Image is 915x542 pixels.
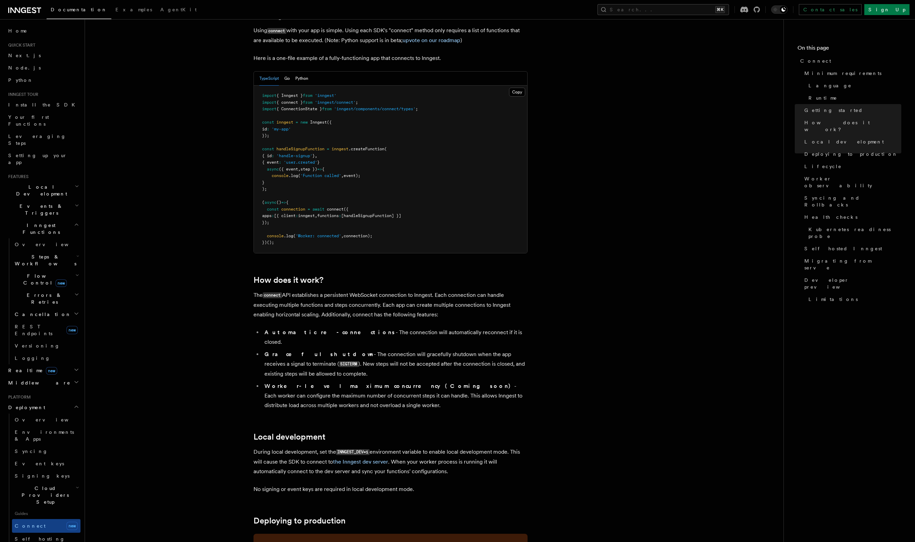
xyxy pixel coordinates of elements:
[276,200,281,205] span: ()
[804,70,881,77] span: Minimum requirements
[262,187,267,191] span: );
[5,238,81,364] div: Inngest Functions
[333,458,388,465] a: the Inngest dev server
[262,220,269,225] span: });
[12,311,71,318] span: Cancellation
[12,270,81,289] button: Flow Controlnew
[804,119,901,133] span: How does it work?
[262,240,274,245] span: })();
[254,516,346,526] a: Deploying to production
[15,473,70,479] span: Signing keys
[15,242,85,247] span: Overview
[802,255,901,274] a: Migrating from serve
[267,234,284,238] span: console
[272,173,288,178] span: console
[804,151,898,157] span: Deploying to production
[15,343,60,349] span: Versioning
[344,234,372,238] span: connection);
[804,245,882,252] span: Self hosted Inngest
[12,470,81,482] a: Signing keys
[15,449,48,454] span: Syncing
[15,417,85,423] span: Overview
[12,445,81,457] a: Syncing
[315,93,336,98] span: 'inngest'
[356,100,358,105] span: ;
[15,461,64,466] span: Event keys
[12,308,81,320] button: Cancellation
[8,65,41,71] span: Node.js
[281,200,286,205] span: =>
[293,234,296,238] span: (
[263,292,282,298] code: connect
[797,55,901,67] a: Connect
[12,238,81,251] a: Overview
[804,277,901,290] span: Developer preview
[262,328,528,347] li: - The connection will automatically reconnect if it is closed.
[160,7,197,12] span: AgentKit
[348,147,384,151] span: .createFunction
[303,100,312,105] span: from
[262,381,528,410] li: - Each worker can configure the maximum number of concurrent steps it can handle. This allows Inn...
[5,401,81,414] button: Deployment
[5,203,75,216] span: Events & Triggers
[8,114,49,127] span: Your first Functions
[12,320,81,340] a: REST Endpointsnew
[12,253,76,267] span: Steps & Workflows
[262,127,267,131] span: id
[864,4,910,15] a: Sign Up
[15,429,74,442] span: Environments & Apps
[279,167,298,172] span: ({ event
[597,4,729,15] button: Search...⌘K
[12,508,81,519] span: Guides
[115,7,152,12] span: Examples
[5,149,81,168] a: Setting up your app
[8,53,41,58] span: Next.js
[5,42,35,48] span: Quick start
[8,27,27,34] span: Home
[262,350,528,379] li: - The connection will gracefully shutdown when the app receives a signal to terminate ( ). New st...
[254,275,323,285] a: How does it work?
[254,484,528,494] p: No signing or event keys are required in local development mode.
[327,120,332,125] span: ({
[156,2,201,18] a: AgentKit
[5,74,81,86] a: Python
[334,106,416,111] span: 'inngest/components/connect/types'
[12,519,81,533] a: Connectnew
[5,25,81,37] a: Home
[12,340,81,352] a: Versioning
[296,213,298,218] span: :
[802,211,901,223] a: Health checks
[298,173,300,178] span: (
[300,173,341,178] span: 'Function called'
[288,173,298,178] span: .log
[267,207,279,212] span: const
[5,174,28,179] span: Features
[310,120,327,125] span: Inngest
[298,167,300,172] span: ,
[800,58,831,64] span: Connect
[341,234,344,238] span: ,
[254,290,528,319] p: The API establishes a persistent WebSocket connection to Inngest. Each connection can handle exec...
[254,432,325,442] a: Local development
[303,93,312,98] span: from
[46,367,57,375] span: new
[804,138,884,145] span: Local development
[264,200,276,205] span: async
[296,120,298,125] span: =
[55,279,67,287] span: new
[281,207,305,212] span: connection
[315,153,317,158] span: ,
[797,44,901,55] h4: On this page
[15,536,65,542] span: Self hosting
[264,351,374,357] strong: Graceful shutdown
[808,82,852,89] span: Language
[344,173,360,178] span: event);
[8,102,79,108] span: Install the SDK
[262,147,274,151] span: const
[267,167,279,172] span: async
[403,37,460,43] a: upvote on our roadmap
[339,213,341,218] span: :
[804,175,901,189] span: Worker observability
[284,234,293,238] span: .log
[262,180,264,185] span: }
